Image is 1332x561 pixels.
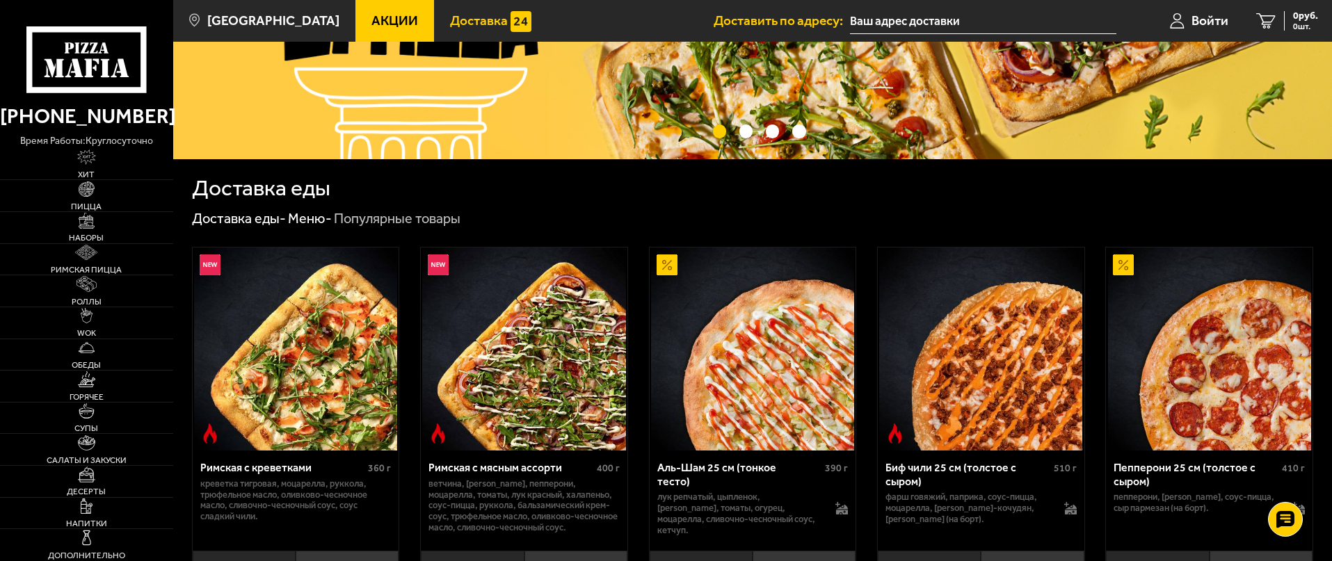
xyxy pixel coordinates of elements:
[428,478,620,534] p: ветчина, [PERSON_NAME], пепперони, моцарелла, томаты, лук красный, халапеньо, соус-пицца, руккола...
[1282,462,1305,474] span: 410 г
[47,456,127,464] span: Салаты и закуски
[1106,247,1313,450] a: АкционныйПепперони 25 см (толстое с сыром)
[421,247,627,450] a: НовинкаОстрое блюдоРимская с мясным ассорти
[334,210,460,228] div: Популярные товары
[885,461,1050,487] div: Биф чили 25 см (толстое с сыром)
[48,551,125,560] span: Дополнительно
[200,461,365,474] div: Римская с креветками
[51,266,122,274] span: Римская пицца
[71,202,102,211] span: Пицца
[194,247,397,450] img: Римская с креветками
[885,491,1050,525] p: фарш говяжий, паприка, соус-пицца, моцарелла, [PERSON_NAME]-кочудян, [PERSON_NAME] (на борт).
[878,247,1084,450] a: Острое блюдоБиф чили 25 см (толстое с сыром)
[657,254,677,275] img: Акционный
[368,462,391,474] span: 360 г
[200,254,220,275] img: Новинка
[428,254,449,275] img: Новинка
[1114,461,1278,487] div: Пепперони 25 см (толстое с сыром)
[879,247,1082,450] img: Биф чили 25 см (толстое с сыром)
[766,124,779,138] button: точки переключения
[657,491,822,536] p: лук репчатый, цыпленок, [PERSON_NAME], томаты, огурец, моцарелла, сливочно-чесночный соус, кетчуп.
[651,247,854,450] img: Аль-Шам 25 см (тонкое тесто)
[66,519,107,528] span: Напитки
[428,423,449,444] img: Острое блюдо
[200,478,392,523] p: креветка тигровая, моцарелла, руккола, трюфельное масло, оливково-чесночное масло, сливочно-чесно...
[288,210,332,227] a: Меню-
[192,177,330,200] h1: Доставка еды
[792,124,805,138] button: точки переключения
[739,124,753,138] button: точки переключения
[597,462,620,474] span: 400 г
[713,124,726,138] button: точки переключения
[657,461,822,487] div: Аль-Шам 25 см (тонкое тесто)
[207,14,339,27] span: [GEOGRAPHIC_DATA]
[67,487,106,496] span: Десерты
[714,14,850,27] span: Доставить по адресу:
[450,14,508,27] span: Доставка
[1293,22,1318,31] span: 0 шт.
[72,361,101,369] span: Обеды
[74,424,98,432] span: Супы
[650,247,856,450] a: АкционныйАль-Шам 25 см (тонкое тесто)
[428,461,593,474] div: Римская с мясным ассорти
[422,247,625,450] img: Римская с мясным ассорти
[1054,462,1077,474] span: 510 г
[72,298,102,306] span: Роллы
[200,423,220,444] img: Острое блюдо
[193,247,399,450] a: НовинкаОстрое блюдоРимская с креветками
[1293,11,1318,21] span: 0 руб.
[1114,491,1278,514] p: пепперони, [PERSON_NAME], соус-пицца, сыр пармезан (на борт).
[1113,254,1134,275] img: Акционный
[69,234,104,242] span: Наборы
[1108,247,1311,450] img: Пепперони 25 см (толстое с сыром)
[511,11,531,32] img: 15daf4d41897b9f0e9f617042186c801.svg
[371,14,418,27] span: Акции
[70,393,104,401] span: Горячее
[78,170,95,179] span: Хит
[1191,14,1228,27] span: Войти
[77,329,96,337] span: WOK
[885,423,906,444] img: Острое блюдо
[192,210,286,227] a: Доставка еды-
[825,462,848,474] span: 390 г
[850,8,1116,34] input: Ваш адрес доставки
